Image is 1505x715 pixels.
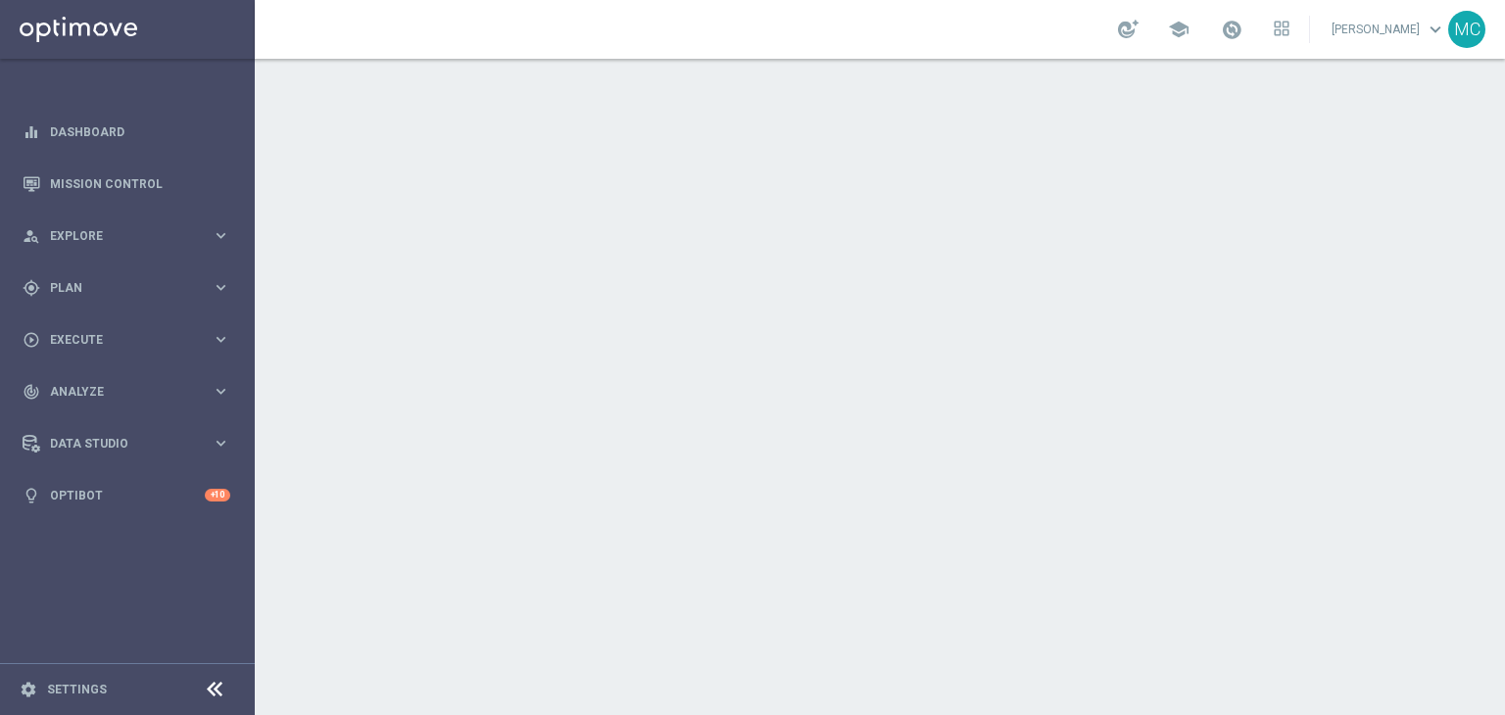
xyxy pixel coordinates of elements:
[1330,15,1448,44] a: [PERSON_NAME]keyboard_arrow_down
[23,331,40,349] i: play_circle_outline
[50,158,230,210] a: Mission Control
[22,176,231,192] button: Mission Control
[212,226,230,245] i: keyboard_arrow_right
[50,230,212,242] span: Explore
[1168,19,1189,40] span: school
[23,279,212,297] div: Plan
[1425,19,1446,40] span: keyboard_arrow_down
[47,684,107,695] a: Settings
[20,681,37,698] i: settings
[50,282,212,294] span: Plan
[23,227,212,245] div: Explore
[22,488,231,503] button: lightbulb Optibot +10
[50,334,212,346] span: Execute
[50,106,230,158] a: Dashboard
[212,278,230,297] i: keyboard_arrow_right
[50,469,205,521] a: Optibot
[212,434,230,453] i: keyboard_arrow_right
[212,330,230,349] i: keyboard_arrow_right
[50,386,212,398] span: Analyze
[22,228,231,244] button: person_search Explore keyboard_arrow_right
[23,158,230,210] div: Mission Control
[205,489,230,501] div: +10
[23,331,212,349] div: Execute
[23,123,40,141] i: equalizer
[50,438,212,450] span: Data Studio
[22,280,231,296] button: gps_fixed Plan keyboard_arrow_right
[23,487,40,504] i: lightbulb
[23,469,230,521] div: Optibot
[23,106,230,158] div: Dashboard
[23,279,40,297] i: gps_fixed
[23,227,40,245] i: person_search
[23,435,212,453] div: Data Studio
[23,383,212,401] div: Analyze
[22,332,231,348] button: play_circle_outline Execute keyboard_arrow_right
[23,383,40,401] i: track_changes
[1448,11,1485,48] div: MC
[22,384,231,400] button: track_changes Analyze keyboard_arrow_right
[212,382,230,401] i: keyboard_arrow_right
[22,124,231,140] button: equalizer Dashboard
[22,436,231,452] button: Data Studio keyboard_arrow_right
